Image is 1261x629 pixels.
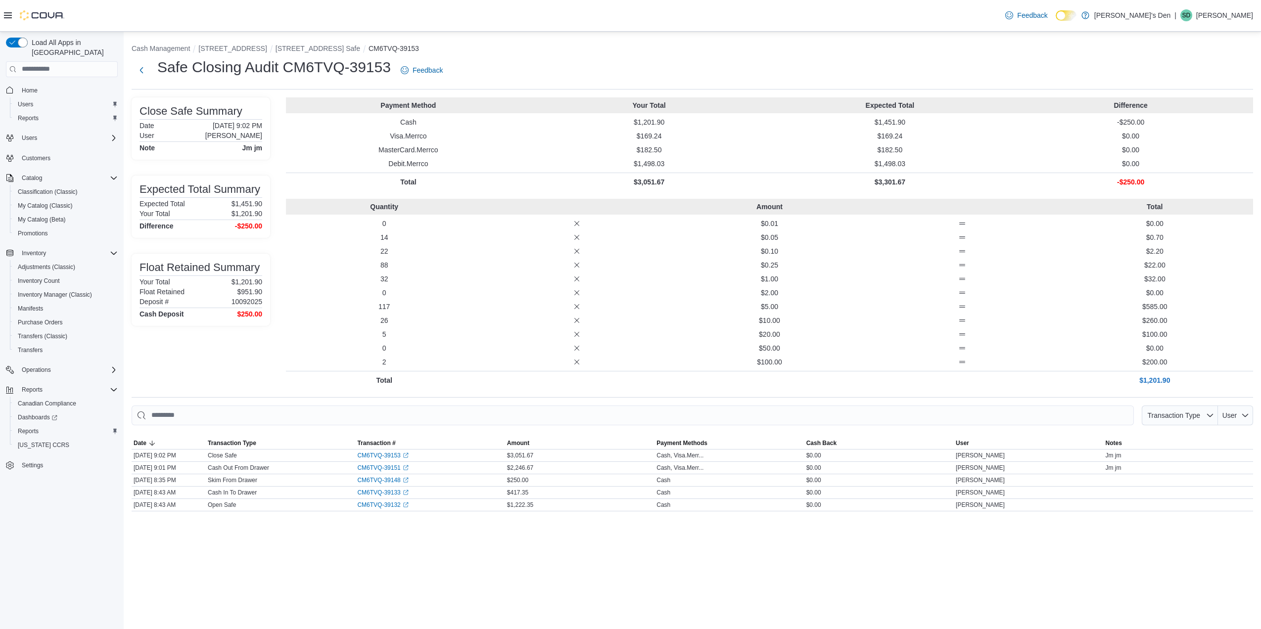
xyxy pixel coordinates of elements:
[806,476,821,484] span: $0.00
[14,112,43,124] a: Reports
[956,451,1005,459] span: [PERSON_NAME]
[232,298,262,306] p: 10092025
[10,438,122,452] button: [US_STATE] CCRS
[1061,315,1249,325] p: $260.00
[290,219,478,228] p: 0
[18,318,63,326] span: Purchase Orders
[14,425,43,437] a: Reports
[2,151,122,165] button: Customers
[14,98,37,110] a: Users
[14,214,70,225] a: My Catalog (Beta)
[140,132,154,139] h6: User
[290,315,478,325] p: 26
[14,227,118,239] span: Promotions
[18,114,39,122] span: Reports
[772,145,1009,155] p: $182.50
[1012,159,1249,169] p: $0.00
[10,274,122,288] button: Inventory Count
[357,451,408,459] a: CM6TVQ-39153External link
[22,461,43,469] span: Settings
[772,117,1009,127] p: $1,451.90
[1222,411,1237,419] span: User
[14,330,71,342] a: Transfers (Classic)
[18,132,41,144] button: Users
[531,159,768,169] p: $1,498.03
[290,117,527,127] p: Cash
[14,186,82,198] a: Classification (Classic)
[1017,10,1047,20] span: Feedback
[403,502,409,508] svg: External link
[18,100,33,108] span: Users
[206,437,355,449] button: Transaction Type
[1061,329,1249,339] p: $100.00
[22,249,46,257] span: Inventory
[18,216,66,224] span: My Catalog (Beta)
[10,302,122,315] button: Manifests
[10,343,122,357] button: Transfers
[656,439,707,447] span: Payment Methods
[232,200,262,208] p: $1,451.90
[132,449,206,461] div: [DATE] 9:02 PM
[14,398,118,409] span: Canadian Compliance
[290,260,478,270] p: 88
[14,316,67,328] a: Purchase Orders
[290,329,478,339] p: 5
[140,122,154,130] h6: Date
[10,213,122,226] button: My Catalog (Beta)
[132,487,206,498] div: [DATE] 8:43 AM
[806,501,821,509] span: $0.00
[1106,439,1122,447] span: Notes
[14,330,118,342] span: Transfers (Classic)
[134,439,146,447] span: Date
[132,499,206,511] div: [DATE] 8:43 AM
[357,439,395,447] span: Transaction #
[22,386,43,394] span: Reports
[22,154,50,162] span: Customers
[806,439,837,447] span: Cash Back
[18,84,118,96] span: Home
[18,152,118,164] span: Customers
[157,57,391,77] h1: Safe Closing Audit CM6TVQ-39153
[242,144,262,152] h4: Jm jm
[675,343,864,353] p: $50.00
[1061,202,1249,212] p: Total
[18,459,118,471] span: Settings
[18,332,67,340] span: Transfers (Classic)
[132,462,206,474] div: [DATE] 9:01 PM
[18,85,42,96] a: Home
[208,451,237,459] p: Close Safe
[357,489,408,496] a: CM6TVQ-39133External link
[1147,411,1200,419] span: Transaction Type
[1061,246,1249,256] p: $2.20
[22,87,38,94] span: Home
[140,183,260,195] h3: Expected Total Summary
[140,310,184,318] h4: Cash Deposit
[18,413,57,421] span: Dashboards
[956,464,1005,472] span: [PERSON_NAME]
[132,437,206,449] button: Date
[1001,5,1051,25] a: Feedback
[1104,437,1253,449] button: Notes
[357,476,408,484] a: CM6TVQ-39148External link
[507,464,533,472] span: $2,246.67
[806,489,821,496] span: $0.00
[507,501,533,509] span: $1,222.35
[140,200,185,208] h6: Expected Total
[1174,9,1176,21] p: |
[22,366,51,374] span: Operations
[14,112,118,124] span: Reports
[10,410,122,424] a: Dashboards
[10,226,122,240] button: Promotions
[1180,9,1192,21] div: Shawn Dang
[772,159,1009,169] p: $1,498.03
[18,188,78,196] span: Classification (Classic)
[10,199,122,213] button: My Catalog (Classic)
[14,425,118,437] span: Reports
[675,315,864,325] p: $10.00
[276,45,360,52] button: [STREET_ADDRESS] Safe
[290,302,478,312] p: 117
[14,227,52,239] a: Promotions
[675,232,864,242] p: $0.05
[22,134,37,142] span: Users
[14,214,118,225] span: My Catalog (Beta)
